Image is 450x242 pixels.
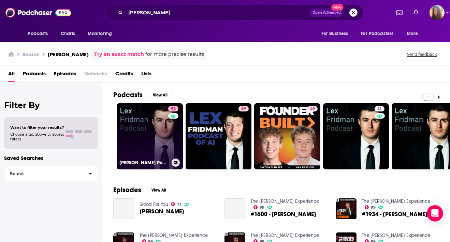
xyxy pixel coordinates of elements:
img: User Profile [430,5,445,20]
img: #1934 - Lex Fridman [336,198,357,219]
a: Credits [115,68,133,82]
h3: [PERSON_NAME] Podcast [119,160,169,166]
a: Lists [141,68,151,82]
button: Send feedback [405,51,439,57]
a: The Joe Rogan Experience [362,232,430,238]
a: Charts [56,27,79,40]
span: 49 [310,106,315,112]
a: Podcasts [23,68,46,82]
input: Search podcasts, credits, & more... [126,7,309,18]
a: The Joe Rogan Experience [140,232,208,238]
h3: [PERSON_NAME] [48,51,89,58]
a: #1600 - Lex Fridman [224,198,245,219]
div: Search podcasts, credits, & more... [107,5,363,20]
a: Show notifications dropdown [411,7,421,18]
span: 92 [171,106,176,112]
span: For Business [321,29,348,39]
a: Lex Fridman [140,209,184,214]
button: open menu [402,27,427,40]
span: #1934 - [PERSON_NAME] [362,211,427,217]
a: 99 [365,205,376,209]
a: Lex Fridman [113,198,134,219]
span: Monitoring [88,29,112,39]
a: Good For You [140,201,168,207]
span: #1600 - [PERSON_NAME] [251,211,316,217]
span: Logged in as AHartman333 [430,5,445,20]
a: 49 [307,106,318,111]
a: 73 [171,202,182,206]
a: 99 [253,205,264,209]
button: open menu [23,27,57,40]
span: Choose a tab above to access filters. [10,132,64,141]
a: 49 [254,103,320,169]
button: View All [148,91,173,99]
a: 31 [375,106,384,111]
a: Try an exact match [94,50,144,58]
a: #1600 - Lex Fridman [251,211,316,217]
a: The Joe Rogan Experience [251,232,319,238]
a: #1934 - Lex Fridman [362,211,427,217]
a: 59 [238,106,249,111]
span: [PERSON_NAME] [140,209,184,214]
span: Networks [84,68,107,82]
h2: Episodes [113,186,141,194]
a: All [8,68,15,82]
a: The Joe Rogan Experience [362,198,430,204]
a: PodcastsView All [113,91,173,99]
span: Select [4,171,83,176]
span: More [407,29,418,39]
span: Open Advanced [313,11,341,14]
span: Want to filter your results? [10,125,64,130]
span: 59 [241,106,246,112]
span: Podcasts [28,29,48,39]
span: 31 [377,106,382,112]
span: Charts [61,29,75,39]
a: EpisodesView All [113,186,171,194]
button: View All [147,186,171,194]
span: 99 [260,206,264,209]
h2: Podcasts [113,91,143,99]
span: New [331,4,344,11]
span: for more precise results [145,50,204,58]
p: Saved Searches [4,155,98,161]
h3: Search [23,51,40,58]
button: open menu [317,27,357,40]
img: Podchaser - Follow, Share and Rate Podcasts [5,6,71,19]
h2: Filter By [4,100,98,110]
a: 92 [168,106,178,111]
a: The Joe Rogan Experience [251,198,319,204]
a: 31 [323,103,389,169]
span: 73 [177,203,182,206]
a: 59 [186,103,252,169]
button: open menu [83,27,121,40]
span: 99 [371,206,376,209]
button: Select [4,166,98,181]
a: Show notifications dropdown [394,7,405,18]
button: Show profile menu [430,5,445,20]
span: For Podcasters [361,29,394,39]
a: Episodes [54,68,76,82]
button: Open AdvancedNew [309,9,344,17]
a: 92[PERSON_NAME] Podcast [117,103,183,169]
button: open menu [357,27,404,40]
div: Open Intercom Messenger [427,205,443,222]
